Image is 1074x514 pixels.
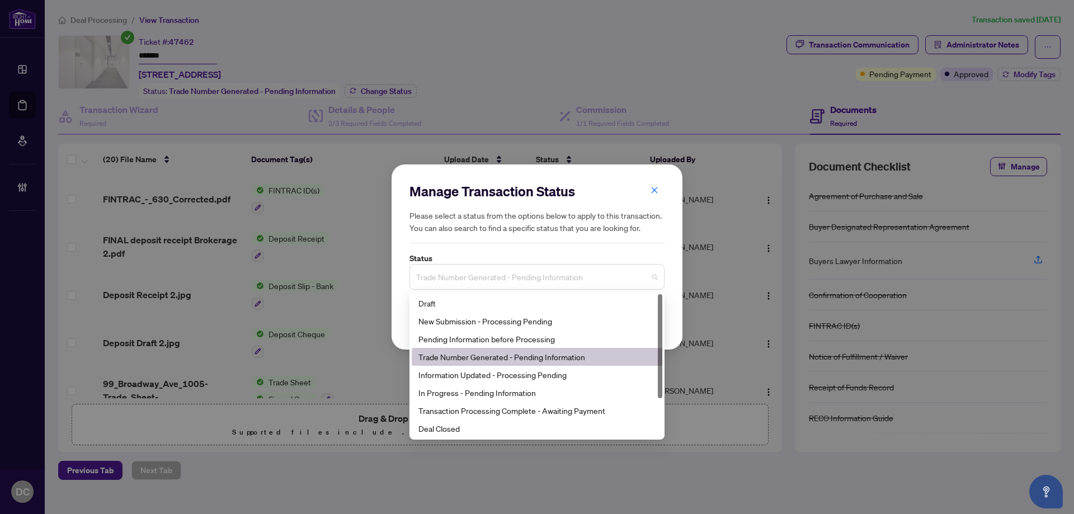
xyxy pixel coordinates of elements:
h2: Manage Transaction Status [409,182,665,200]
button: Open asap [1029,475,1063,508]
span: close [651,186,658,194]
div: Draft [412,294,662,312]
span: Trade Number Generated - Pending Information [416,266,658,287]
div: Trade Number Generated - Pending Information [418,351,656,363]
div: Information Updated - Processing Pending [412,366,662,384]
div: Deal Closed [412,419,662,437]
div: In Progress - Pending Information [418,386,656,399]
div: New Submission - Processing Pending [412,312,662,330]
div: Pending Information before Processing [412,330,662,348]
h5: Please select a status from the options below to apply to this transaction. You can also search t... [409,209,665,234]
div: Transaction Processing Complete - Awaiting Payment [418,404,656,417]
div: In Progress - Pending Information [412,384,662,402]
label: Status [409,252,665,265]
div: Draft [418,297,656,309]
div: Trade Number Generated - Pending Information [412,348,662,366]
div: New Submission - Processing Pending [418,315,656,327]
div: Pending Information before Processing [418,333,656,345]
div: Deal Closed [418,422,656,435]
div: Information Updated - Processing Pending [418,369,656,381]
div: Transaction Processing Complete - Awaiting Payment [412,402,662,419]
